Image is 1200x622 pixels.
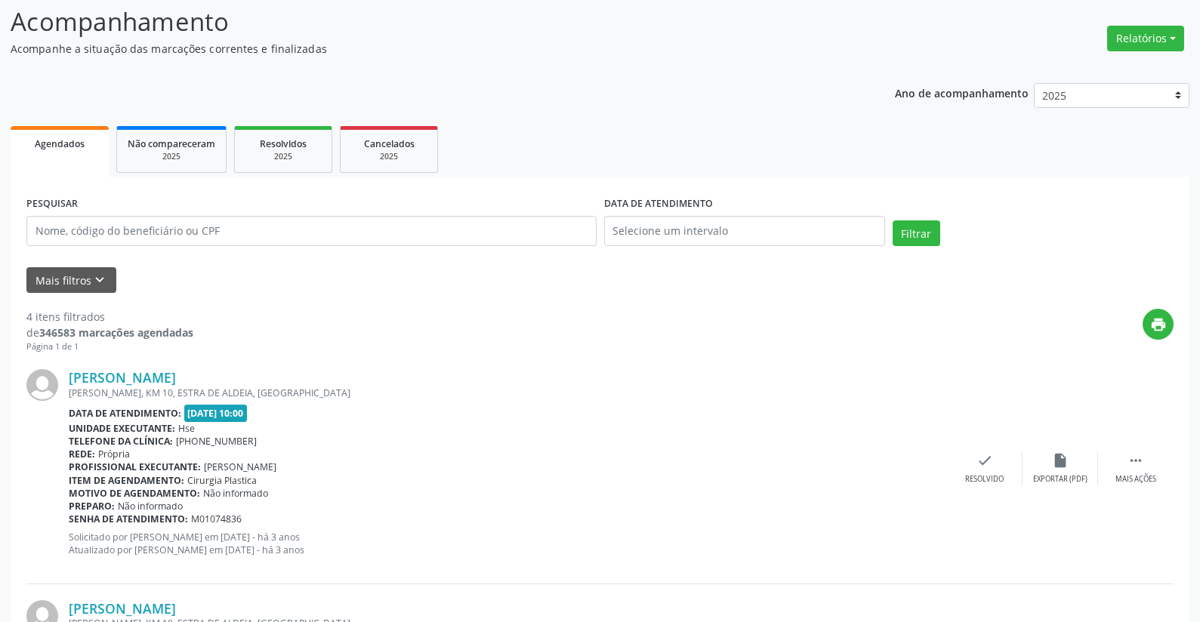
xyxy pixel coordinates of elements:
[191,513,242,525] span: M01074836
[604,216,885,246] input: Selecione um intervalo
[69,386,947,399] div: [PERSON_NAME], KM 10, ESTRA DE ALDEIA, [GEOGRAPHIC_DATA]
[128,137,215,150] span: Não compareceram
[69,474,184,487] b: Item de agendamento:
[69,407,181,420] b: Data de atendimento:
[204,460,276,473] span: [PERSON_NAME]
[1150,316,1167,333] i: print
[893,220,940,246] button: Filtrar
[69,600,176,617] a: [PERSON_NAME]
[69,369,176,386] a: [PERSON_NAME]
[604,192,713,216] label: DATA DE ATENDIMENTO
[118,500,183,513] span: Não informado
[351,151,427,162] div: 2025
[1115,474,1156,485] div: Mais ações
[69,460,201,473] b: Profissional executante:
[965,474,1004,485] div: Resolvido
[26,267,116,294] button: Mais filtroskeyboard_arrow_down
[69,448,95,460] b: Rede:
[26,192,78,216] label: PESQUISAR
[176,435,257,448] span: [PHONE_NUMBER]
[976,452,993,469] i: check
[187,474,257,487] span: Cirurgia Plastica
[69,500,115,513] b: Preparo:
[98,448,130,460] span: Própria
[11,41,836,57] p: Acompanhe a situação das marcações correntes e finalizadas
[26,309,193,325] div: 4 itens filtrados
[35,137,85,150] span: Agendados
[1128,452,1144,469] i: 
[895,83,1029,102] p: Ano de acompanhamento
[203,487,268,500] span: Não informado
[39,325,193,340] strong: 346583 marcações agendadas
[128,151,215,162] div: 2025
[178,422,195,435] span: Hse
[11,3,836,41] p: Acompanhamento
[260,137,307,150] span: Resolvidos
[26,325,193,340] div: de
[69,487,200,500] b: Motivo de agendamento:
[1052,452,1069,469] i: insert_drive_file
[69,531,947,556] p: Solicitado por [PERSON_NAME] em [DATE] - há 3 anos Atualizado por [PERSON_NAME] em [DATE] - há 3 ...
[69,513,188,525] b: Senha de atendimento:
[1107,26,1184,51] button: Relatórios
[1033,474,1087,485] div: Exportar (PDF)
[245,151,321,162] div: 2025
[26,369,58,401] img: img
[26,216,597,246] input: Nome, código do beneficiário ou CPF
[69,422,175,435] b: Unidade executante:
[91,272,108,288] i: keyboard_arrow_down
[69,435,173,448] b: Telefone da clínica:
[184,405,248,422] span: [DATE] 10:00
[1143,309,1174,340] button: print
[364,137,415,150] span: Cancelados
[26,340,193,353] div: Página 1 de 1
